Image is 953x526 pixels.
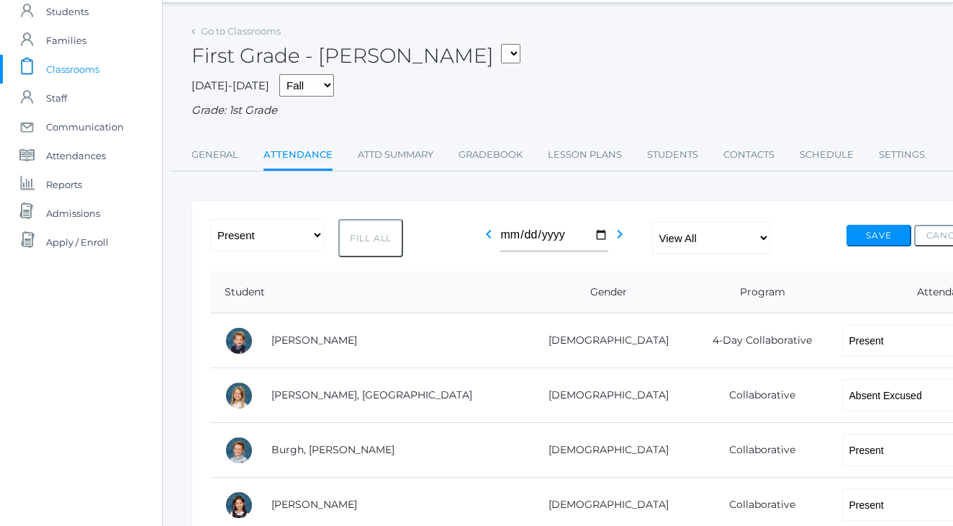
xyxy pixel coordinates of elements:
[225,381,253,410] div: Isla Armstrong
[687,313,828,368] td: 4-Day Collaborative
[201,25,281,37] a: Go to Classrooms
[191,79,269,92] span: [DATE]-[DATE]
[46,84,67,112] span: Staff
[723,141,774,169] a: Contacts
[846,225,911,246] button: Save
[520,313,687,368] td: [DEMOGRAPHIC_DATA]
[225,491,253,520] div: Whitney Chea
[358,141,433,169] a: Attd Summary
[225,436,253,465] div: Gibson Burgh
[800,141,854,169] a: Schedule
[191,141,238,169] a: General
[225,326,253,355] div: Nolan Alstot
[46,112,124,141] span: Communication
[480,232,497,246] a: chevron_left
[46,228,109,257] span: Apply / Enroll
[271,498,357,511] a: [PERSON_NAME]
[520,272,687,313] th: Gender
[46,141,106,170] span: Attendances
[191,45,520,67] h2: First Grade - [PERSON_NAME]
[611,232,628,246] a: chevron_right
[687,423,828,478] td: Collaborative
[46,26,86,55] span: Families
[210,272,520,313] th: Student
[46,55,99,84] span: Classrooms
[548,141,622,169] a: Lesson Plans
[687,272,828,313] th: Program
[647,141,698,169] a: Students
[271,443,394,456] a: Burgh, [PERSON_NAME]
[263,141,333,171] a: Attendance
[611,226,628,243] i: chevron_right
[520,423,687,478] td: [DEMOGRAPHIC_DATA]
[46,170,82,199] span: Reports
[520,368,687,423] td: [DEMOGRAPHIC_DATA]
[480,226,497,243] i: chevron_left
[338,219,403,257] button: Fill All
[271,388,472,401] a: [PERSON_NAME], [GEOGRAPHIC_DATA]
[46,199,100,228] span: Admissions
[271,334,357,347] a: [PERSON_NAME]
[687,368,828,423] td: Collaborative
[459,141,523,169] a: Gradebook
[879,141,925,169] a: Settings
